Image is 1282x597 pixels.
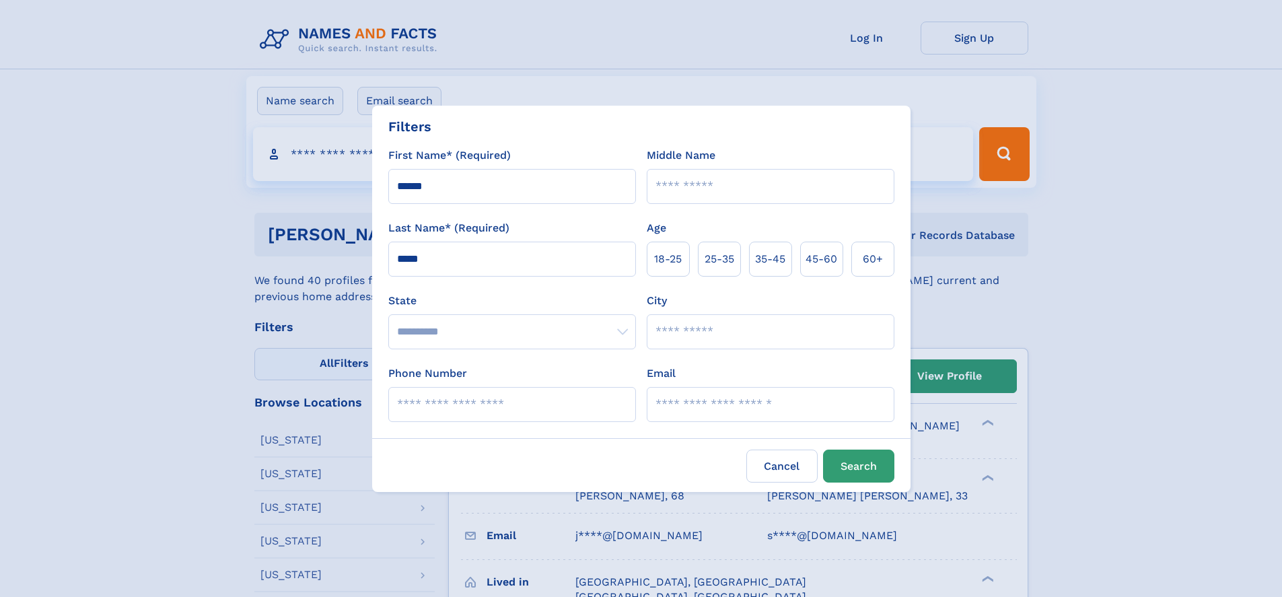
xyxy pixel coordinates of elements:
[654,251,682,267] span: 18‑25
[388,116,431,137] div: Filters
[806,251,837,267] span: 45‑60
[388,220,509,236] label: Last Name* (Required)
[647,147,715,164] label: Middle Name
[647,220,666,236] label: Age
[647,293,667,309] label: City
[388,147,511,164] label: First Name* (Required)
[823,450,894,483] button: Search
[863,251,883,267] span: 60+
[746,450,818,483] label: Cancel
[755,251,785,267] span: 35‑45
[705,251,734,267] span: 25‑35
[647,365,676,382] label: Email
[388,365,467,382] label: Phone Number
[388,293,636,309] label: State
